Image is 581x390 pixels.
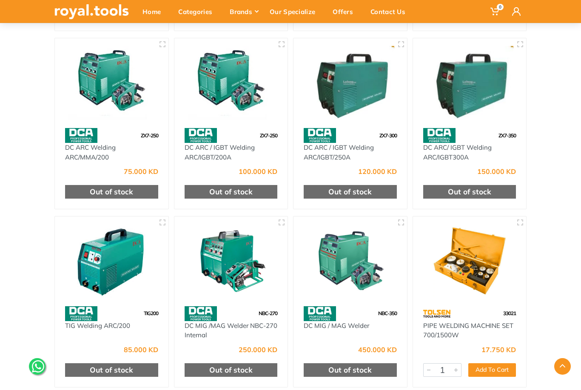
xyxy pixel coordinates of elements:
a: DC ARC / IGBT Welding ARC/IGBT/200A [185,143,255,161]
span: 0 [497,4,504,10]
div: Out of stock [185,185,278,199]
img: Royal Tools - DC ARC / IGBT Welding ARC/IGBT/200A [182,46,280,120]
a: DC MIG /MAG Welder NBC-270 Internal [185,322,277,339]
div: 450.000 KD [358,346,397,353]
img: Royal Tools - DC ARC/ IGBT Welding ARC/IGBT300A [421,46,519,120]
div: 100.000 KD [239,168,277,175]
div: 17.750 KD [481,346,516,353]
span: ZX7-350 [498,132,516,139]
div: 150.000 KD [477,168,516,175]
img: 58.webp [185,128,217,143]
a: TIG Welding ARC/200 [65,322,130,330]
img: Royal Tools - PIPE WELDING MACHINE SET 700/1500W [421,224,519,298]
img: Royal Tools - DC MIG /MAG Welder NBC-270 Internal [182,224,280,298]
a: DC ARC/ IGBT Welding ARC/IGBT300A [423,143,492,161]
span: TIG200 [144,310,158,316]
div: Contact Us [365,3,417,20]
div: Brands [224,3,264,20]
div: Out of stock [423,185,516,199]
a: PIPE WELDING MACHINE SET 700/1500W [423,322,513,339]
span: ZX7-250 [141,132,158,139]
div: 85.000 KD [124,346,158,353]
div: 75.000 KD [124,168,158,175]
a: DC ARC / IGBT Welding ARC/IGBT/250A [304,143,374,161]
div: 120.000 KD [358,168,397,175]
img: 58.webp [304,128,336,143]
img: Royal Tools - DC ARC / IGBT Welding ARC/IGBT/250A [301,46,399,120]
img: 64.webp [423,306,451,321]
span: NBC-270 [259,310,277,316]
div: Offers [327,3,365,20]
div: Out of stock [304,185,397,199]
div: Out of stock [65,185,158,199]
span: ZX7-300 [379,132,397,139]
img: 58.webp [65,306,97,321]
a: DC MIG / MAG Welder [304,322,369,330]
div: Our Specialize [264,3,327,20]
span: ZX7-250 [260,132,277,139]
img: royal.tools Logo [54,4,129,19]
img: Royal Tools - DC ARC Welding ARC/MMA/200 [63,46,161,120]
img: 58.webp [65,128,97,143]
span: 33021 [503,310,516,316]
img: 58.webp [304,306,336,321]
img: 58.webp [423,128,456,143]
div: 250.000 KD [239,346,277,353]
img: Royal Tools - DC MIG / MAG Welder [301,224,399,298]
img: Royal Tools - TIG Welding ARC/200 [63,224,161,298]
span: NBC-350 [378,310,397,316]
a: DC ARC Welding ARC/MMA/200 [65,143,116,161]
img: 58.webp [185,306,217,321]
div: Home [137,3,172,20]
div: Categories [172,3,224,20]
